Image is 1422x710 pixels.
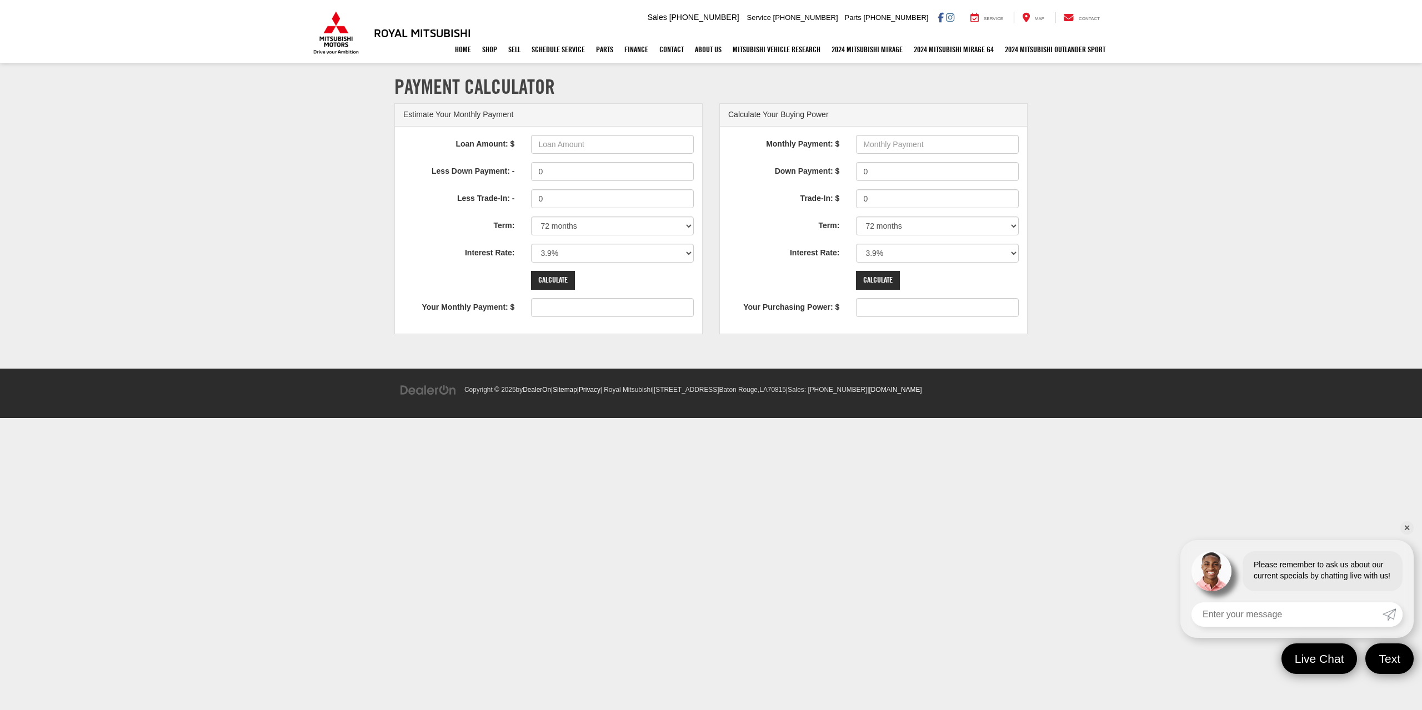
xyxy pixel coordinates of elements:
[773,13,838,22] span: [PHONE_NUMBER]
[727,36,826,63] a: Mitsubishi Vehicle Research
[768,386,786,394] span: 70815
[654,36,689,63] a: Contact
[449,36,477,63] a: Home
[395,162,523,177] label: Less Down Payment: -
[395,189,523,204] label: Less Trade-In: -
[590,36,619,63] a: Parts: Opens in a new tab
[720,244,848,259] label: Interest Rate:
[1055,12,1108,23] a: Contact
[720,135,848,150] label: Monthly Payment: $
[523,386,551,394] a: DealerOn Home Page
[395,244,523,259] label: Interest Rate:
[464,386,516,394] span: Copyright © 2025
[400,384,457,396] img: DealerOn
[669,13,739,22] span: [PHONE_NUMBER]
[531,271,575,290] input: Calculate
[856,271,900,290] input: Calculate
[619,36,654,63] a: Finance
[648,13,667,22] span: Sales
[394,75,1028,98] h1: Payment Calculator
[311,11,361,54] img: Mitsubishi
[1281,643,1358,674] a: Live Chat
[720,162,848,177] label: Down Payment: $
[1373,651,1406,666] span: Text
[395,216,523,231] label: Term:
[719,386,760,394] span: Baton Rouge,
[946,13,954,22] a: Instagram: Click to visit our Instagram page
[1289,651,1350,666] span: Live Chat
[788,386,806,394] span: Sales:
[867,386,922,394] span: |
[869,386,922,394] a: [DOMAIN_NAME]
[652,386,786,394] span: |
[395,135,523,150] label: Loan Amount: $
[654,386,719,394] span: [STREET_ADDRESS]
[551,386,577,394] span: |
[689,36,727,63] a: About Us
[808,386,867,394] span: [PHONE_NUMBER]
[1243,551,1403,591] div: Please remember to ask us about our current specials by chatting live with us!
[531,135,694,154] input: Loan Amount
[826,36,908,63] a: 2024 Mitsubishi Mirage
[477,36,503,63] a: Shop
[747,13,771,22] span: Service
[844,13,861,22] span: Parts
[938,13,944,22] a: Facebook: Click to visit our Facebook page
[856,135,1019,154] input: Monthly Payment
[984,16,1003,21] span: Service
[720,104,1027,127] div: Calculate Your Buying Power
[395,298,523,313] label: Your Monthly Payment: $
[1191,602,1383,627] input: Enter your message
[1035,16,1044,21] span: Map
[1191,551,1231,591] img: Agent profile photo
[720,189,848,204] label: Trade-In: $
[577,386,600,394] span: |
[720,216,848,231] label: Term:
[600,386,652,394] span: | Royal Mitsubishi
[374,27,471,39] h3: Royal Mitsubishi
[400,385,457,394] a: DealerOn
[503,36,526,63] a: Sell
[553,386,577,394] a: Sitemap
[863,13,928,22] span: [PHONE_NUMBER]
[1365,643,1414,674] a: Text
[720,298,848,313] label: Your Purchasing Power: $
[1383,602,1403,627] a: Submit
[1079,16,1100,21] span: Contact
[579,386,600,394] a: Privacy
[526,36,590,63] a: Schedule Service: Opens in a new tab
[759,386,768,394] span: LA
[999,36,1111,63] a: 2024 Mitsubishi Outlander SPORT
[516,386,551,394] span: by
[856,162,1019,181] input: Down Payment
[1014,12,1053,23] a: Map
[395,104,702,127] div: Estimate Your Monthly Payment
[908,36,999,63] a: 2024 Mitsubishi Mirage G4
[962,12,1012,23] a: Service
[786,386,868,394] span: |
